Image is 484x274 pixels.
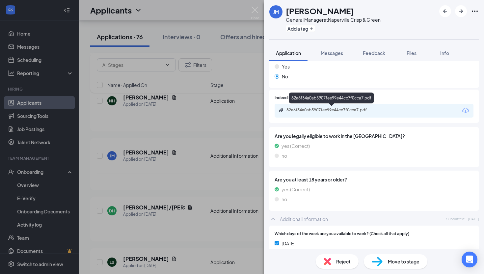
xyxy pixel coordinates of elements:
div: Open Intercom Messenger [462,252,477,267]
span: Feedback [363,50,385,56]
span: No [282,73,288,80]
span: Reject [336,258,351,265]
div: 82a6f34a0ab5907fee99e44cc7f0cca7.pdf [289,93,374,103]
svg: Download [462,107,470,115]
svg: Plus [309,27,313,31]
div: JM [273,9,279,15]
span: no [282,196,287,203]
svg: Paperclip [279,107,284,113]
span: Messages [321,50,343,56]
span: [DATE] [468,216,479,222]
span: Are you legally eligible to work in the [GEOGRAPHIC_DATA]? [275,132,473,140]
span: Info [440,50,449,56]
span: [DATE] [282,240,295,247]
button: ArrowRight [455,5,467,17]
span: Yes [282,63,290,70]
span: Indeed Resume [275,95,304,101]
div: General Manager at Naperville Crisp & Green [286,16,381,23]
button: ArrowLeftNew [439,5,451,17]
div: Additional Information [280,216,328,222]
svg: ArrowLeftNew [441,7,449,15]
span: no [282,152,287,159]
span: Are you at least 18 years or older? [275,176,473,183]
span: Application [276,50,301,56]
span: yes (Correct) [282,142,310,150]
span: Move to stage [388,258,419,265]
span: Which days of the week are you available to work? (Check all that apply) [275,231,409,237]
span: Files [407,50,417,56]
div: 82a6f34a0ab5907fee99e44cc7f0cca7.pdf [286,107,379,113]
span: Submitted: [446,216,465,222]
span: yes (Correct) [282,186,310,193]
h1: [PERSON_NAME] [286,5,354,16]
a: Paperclip82a6f34a0ab5907fee99e44cc7f0cca7.pdf [279,107,385,114]
svg: Ellipses [471,7,479,15]
svg: ArrowRight [457,7,465,15]
svg: ChevronUp [269,215,277,223]
button: PlusAdd a tag [286,25,315,32]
